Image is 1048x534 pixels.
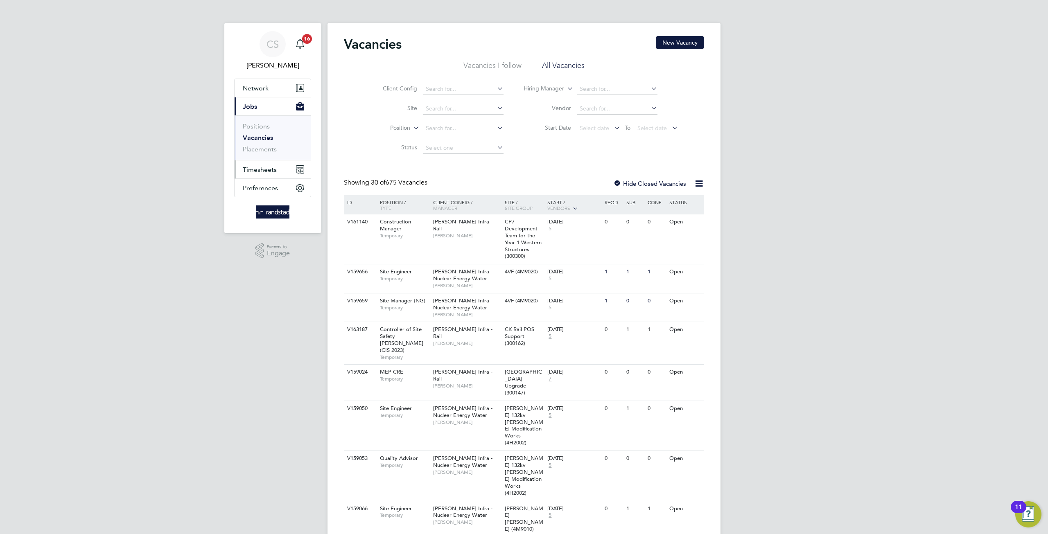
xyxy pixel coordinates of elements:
span: Preferences [243,184,278,192]
button: New Vacancy [656,36,704,49]
span: 675 Vacancies [371,178,427,187]
li: Vacancies I follow [463,61,522,75]
span: [PERSON_NAME] Infra - Nuclear Energy Water [433,505,492,519]
span: Site Manager (NG) [380,297,425,304]
input: Select one [423,142,504,154]
button: Preferences [235,179,311,197]
span: Construction Manager [380,218,411,232]
img: randstad-logo-retina.png [256,205,290,219]
div: V159024 [345,365,374,380]
span: Network [243,84,269,92]
span: [PERSON_NAME] Infra - Nuclear Energy Water [433,405,492,419]
div: Start / [545,195,603,216]
span: Jobs [243,103,257,110]
li: All Vacancies [542,61,585,75]
input: Search for... [577,83,657,95]
div: 1 [624,322,646,337]
span: Temporary [380,232,429,239]
span: 5 [547,333,553,340]
button: Jobs [235,97,311,115]
input: Search for... [423,103,504,115]
div: 1 [624,501,646,516]
div: V161140 [345,214,374,230]
span: [PERSON_NAME] 132kv [PERSON_NAME] Modification Works (4H2002) [505,405,543,446]
span: Type [380,205,391,211]
span: To [622,122,633,133]
div: 0 [603,322,624,337]
span: Chris Schmid [234,61,311,70]
span: Quality Advisor [380,455,418,462]
span: CP7 Development Team for the Year 1 Western Structures (300300) [505,218,542,259]
span: Site Engineer [380,405,412,412]
div: [DATE] [547,405,601,412]
div: Conf [646,195,667,209]
span: Manager [433,205,457,211]
h2: Vacancies [344,36,402,52]
span: Select date [580,124,609,132]
div: 1 [646,322,667,337]
span: Select date [637,124,667,132]
button: Open Resource Center, 11 new notifications [1015,501,1041,527]
div: Status [667,195,703,209]
span: 4VF (4M9020) [505,297,538,304]
div: Open [667,451,703,466]
div: Position / [374,195,431,215]
span: 16 [302,34,312,44]
span: CK Rail POS Support (300162) [505,326,534,347]
nav: Main navigation [224,23,321,233]
span: [PERSON_NAME] [433,469,501,475]
a: Powered byEngage [255,243,290,259]
label: Position [363,124,410,132]
span: Controller of Site Safety [PERSON_NAME] (CIS 2023) [380,326,423,354]
a: 16 [292,31,308,57]
div: 0 [624,451,646,466]
span: 5 [547,225,553,232]
span: 5 [547,275,553,282]
div: Site / [503,195,546,215]
div: [DATE] [547,505,601,512]
div: [DATE] [547,326,601,333]
div: 1 [624,264,646,279]
div: 0 [646,401,667,416]
div: [DATE] [547,268,601,275]
span: [GEOGRAPHIC_DATA] Upgrade (300147) [505,368,542,396]
div: ID [345,195,374,209]
span: Engage [267,250,290,257]
span: [PERSON_NAME] Infra - Rail [433,326,492,340]
div: [DATE] [547,297,601,304]
span: [PERSON_NAME] [PERSON_NAME] (4M9010) [505,505,543,533]
span: Timesheets [243,166,277,173]
span: MEP CRE [380,368,403,375]
div: Sub [624,195,646,209]
div: Open [667,401,703,416]
div: Open [667,214,703,230]
div: Showing [344,178,429,187]
label: Start Date [524,124,571,131]
div: 0 [603,365,624,380]
span: [PERSON_NAME] [433,311,501,318]
a: CS[PERSON_NAME] [234,31,311,70]
span: Temporary [380,512,429,518]
button: Timesheets [235,160,311,178]
span: [PERSON_NAME] Infra - Rail [433,368,492,382]
span: 4VF (4M9020) [505,268,538,275]
div: V159656 [345,264,374,279]
div: 0 [624,365,646,380]
div: [DATE] [547,455,601,462]
div: 0 [603,451,624,466]
div: 11 [1015,507,1022,518]
span: 5 [547,462,553,469]
span: Temporary [380,304,429,311]
span: [PERSON_NAME] [433,519,501,525]
span: [PERSON_NAME] [433,340,501,347]
span: Temporary [380,275,429,282]
div: 0 [624,293,646,309]
span: CS [267,39,279,50]
span: [PERSON_NAME] [433,232,501,239]
div: [DATE] [547,219,601,225]
div: Open [667,264,703,279]
span: [PERSON_NAME] [433,419,501,426]
div: Open [667,365,703,380]
div: 1 [603,293,624,309]
span: [PERSON_NAME] Infra - Nuclear Energy Water [433,455,492,469]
